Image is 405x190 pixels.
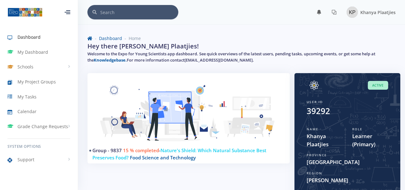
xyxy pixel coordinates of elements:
span: Support [17,156,34,163]
span: My Tasks [17,93,37,100]
span: Dashboard [17,34,41,40]
span: Grade Change Requests [17,123,68,130]
a: Image placeholder Khanya Plaatjies [342,5,396,19]
img: Image placeholder [347,7,358,18]
img: Image placeholder [307,81,322,90]
span: Khanya Plaatjies [360,9,396,15]
span: Schools [17,63,33,70]
span: Name [307,127,319,131]
img: Learner [95,81,282,152]
a: Knowledgebase. [94,57,127,63]
nav: breadcrumb [87,35,396,42]
img: ... [7,7,42,17]
span: [PERSON_NAME] [307,176,388,184]
span: Province [307,153,327,157]
span: User ID [307,100,323,104]
h5: Welcome to the Expo for Young Scientists app dashboard. See quick overviews of the latest users, ... [87,51,396,63]
span: My Project Groups [17,78,56,85]
input: Search [100,5,178,19]
span: Calendar [17,108,37,115]
span: Role [352,127,363,131]
div: 39292 [307,105,330,117]
h6: System Options [7,144,70,149]
span: Learner (Primary) [352,132,388,148]
a: [EMAIL_ADDRESS][DOMAIN_NAME] [185,57,253,63]
span: [GEOGRAPHIC_DATA] [307,158,388,166]
a: Group - 9837 [92,147,122,153]
span: Region [307,171,322,175]
span: Active [368,81,388,90]
span: My Dashboard [17,49,48,55]
a: Dashboard [99,35,122,41]
h2: Hey there [PERSON_NAME] Plaatjies! [87,42,199,51]
span: Food Science and Technology [130,154,196,161]
span: Nature's Shield: Which Natural Substance Best Preserves Food? [92,147,266,161]
span: Khanya Plaatjies [307,132,343,148]
h4: - [92,147,280,161]
li: Home [122,35,141,42]
span: 15 % completed [123,147,159,153]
